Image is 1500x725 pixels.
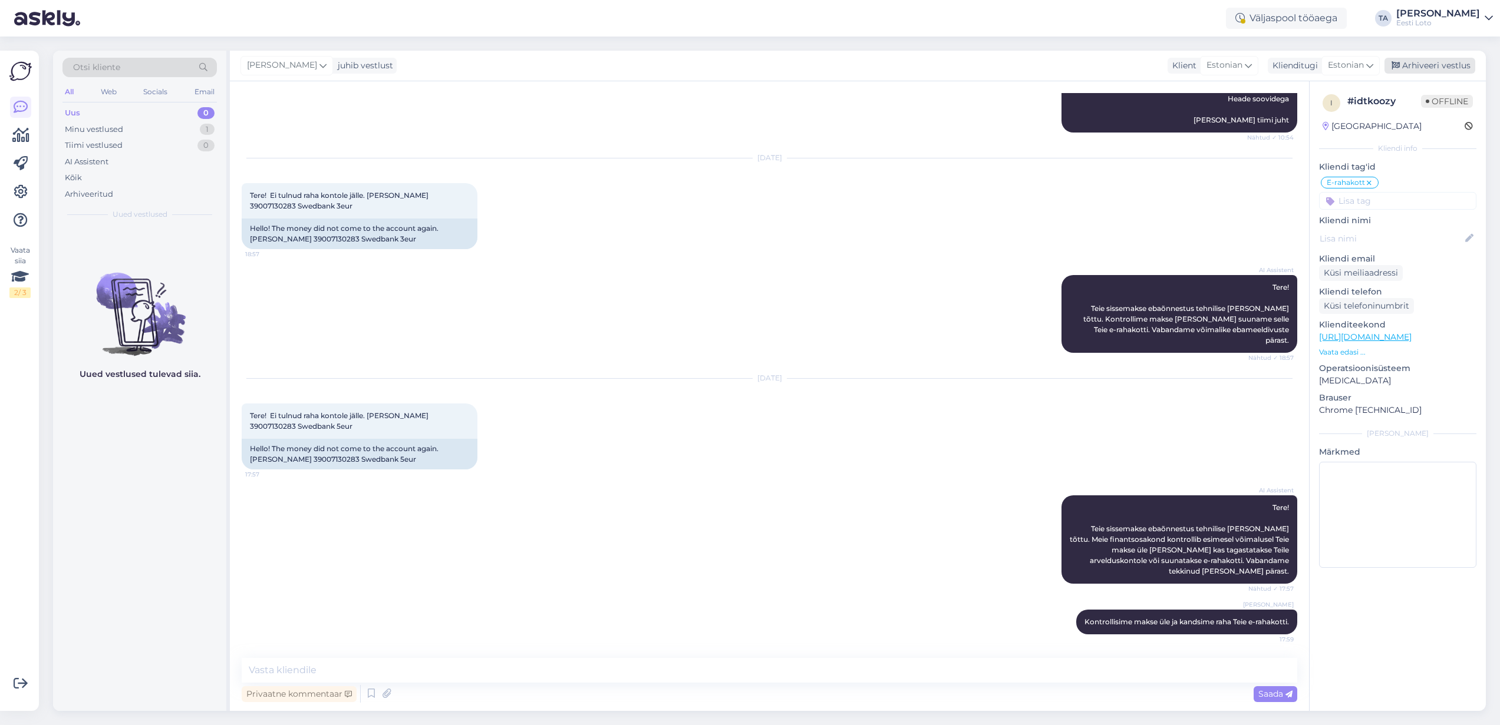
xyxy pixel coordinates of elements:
span: Tere! Ei tulnud raha kontole jälle. [PERSON_NAME] 39007130283 Swedbank 5eur [250,411,430,431]
img: No chats [53,251,226,357]
a: [URL][DOMAIN_NAME] [1319,332,1412,342]
p: Klienditeekond [1319,319,1476,331]
p: Kliendi email [1319,253,1476,265]
span: Kontrollisime makse üle ja kandsime raha Teie e-rahakotti. [1084,617,1289,626]
div: Hello! The money did not come to the account again. [PERSON_NAME] 39007130283 Swedbank 5eur [242,439,477,469]
span: [PERSON_NAME] [1243,600,1294,609]
span: Tere! Ei tulnud raha kontole jälle. [PERSON_NAME] 39007130283 Swedbank 3eur [250,191,430,210]
div: Väljaspool tööaega [1226,8,1347,29]
span: AI Assistent [1250,486,1294,495]
div: Klient [1168,59,1196,72]
span: Otsi kliente [73,61,120,74]
span: Uued vestlused [113,209,167,220]
div: Hello! The money did not come to the account again. [PERSON_NAME] 39007130283 Swedbank 3eur [242,219,477,249]
div: Kliendi info [1319,143,1476,154]
div: 2 / 3 [9,287,31,298]
div: Socials [141,84,170,100]
div: Web [98,84,119,100]
span: Tere! Teie sissemakse ebaõnnestus tehnilise [PERSON_NAME] tõttu. Meie finantsosakond kontrollib e... [1070,503,1291,575]
div: Kõik [65,172,82,184]
span: E-rahakott [1327,179,1365,186]
div: 0 [197,107,215,119]
div: AI Assistent [65,156,108,168]
input: Lisa tag [1319,192,1476,210]
p: Chrome [TECHNICAL_ID] [1319,404,1476,416]
div: Vaata siia [9,245,31,298]
p: Märkmed [1319,446,1476,458]
span: Offline [1421,95,1473,108]
div: Klienditugi [1268,59,1318,72]
div: Arhiveeri vestlus [1384,58,1475,74]
div: Uus [65,107,80,119]
div: Küsi meiliaadressi [1319,265,1403,281]
div: Arhiveeritud [65,188,113,200]
span: Estonian [1206,59,1242,72]
div: All [62,84,76,100]
p: Uued vestlused tulevad siia. [80,368,200,380]
span: 17:59 [1250,635,1294,644]
p: Kliendi nimi [1319,214,1476,227]
span: 17:57 [245,470,289,479]
span: AI Assistent [1250,266,1294,274]
p: Kliendi telefon [1319,286,1476,298]
p: [MEDICAL_DATA] [1319,375,1476,387]
span: Estonian [1328,59,1364,72]
span: [PERSON_NAME] [247,59,317,72]
div: Eesti Loto [1396,18,1480,28]
div: TA [1375,10,1392,27]
span: Nähtud ✓ 17:57 [1248,584,1294,593]
div: [DATE] [242,373,1297,383]
span: i [1330,98,1333,107]
div: Tiimi vestlused [65,140,123,151]
p: Kliendi tag'id [1319,161,1476,173]
div: Email [192,84,217,100]
a: [PERSON_NAME]Eesti Loto [1396,9,1493,28]
div: [GEOGRAPHIC_DATA] [1323,120,1422,133]
div: Küsi telefoninumbrit [1319,298,1414,314]
div: Minu vestlused [65,124,123,135]
div: [PERSON_NAME] [1396,9,1480,18]
span: 18:57 [245,250,289,259]
div: 0 [197,140,215,151]
p: Vaata edasi ... [1319,347,1476,357]
div: # idtkoozy [1347,94,1421,108]
span: Saada [1258,688,1293,699]
div: 1 [200,124,215,135]
span: Nähtud ✓ 18:57 [1248,353,1294,362]
div: juhib vestlust [333,59,393,72]
p: Operatsioonisüsteem [1319,362,1476,375]
img: Askly Logo [9,60,32,82]
div: Privaatne kommentaar [242,686,357,702]
input: Lisa nimi [1320,232,1463,245]
p: Brauser [1319,392,1476,404]
span: Nähtud ✓ 10:54 [1247,133,1294,142]
div: [DATE] [242,153,1297,163]
div: [PERSON_NAME] [1319,428,1476,439]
